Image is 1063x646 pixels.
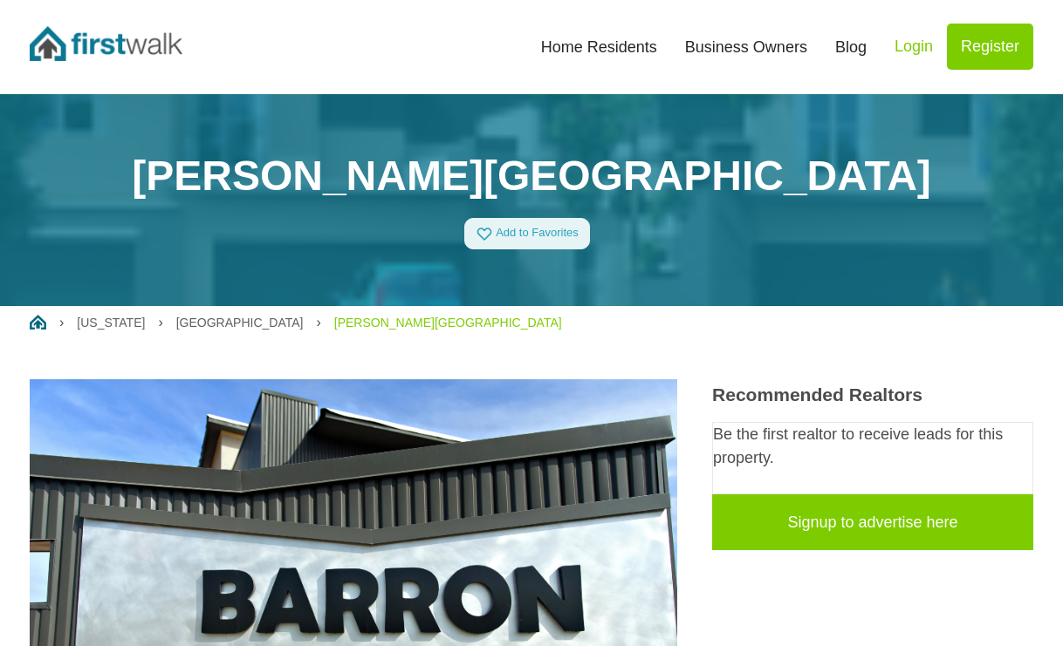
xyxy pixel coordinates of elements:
a: [PERSON_NAME][GEOGRAPHIC_DATA] [334,316,562,330]
a: Register [947,24,1033,70]
a: Business Owners [671,28,821,66]
a: [GEOGRAPHIC_DATA] [176,316,304,330]
a: Blog [821,28,881,66]
p: Be the first realtor to receive leads for this property. [713,423,1032,470]
span: Add to Favorites [496,227,579,240]
h3: Recommended Realtors [712,384,1033,405]
h1: [PERSON_NAME][GEOGRAPHIC_DATA] [30,151,1033,201]
a: Signup to advertise here [712,494,1033,550]
a: [US_STATE] [77,316,145,330]
a: Home Residents [527,28,671,66]
img: FirstWalk [30,26,182,61]
a: Add to Favorites [464,218,590,249]
a: Login [881,24,947,70]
